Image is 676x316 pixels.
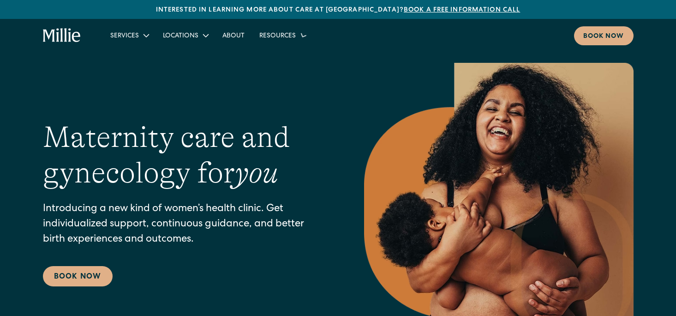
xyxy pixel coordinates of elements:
div: Book now [583,32,624,42]
em: you [235,156,278,189]
div: Resources [259,31,296,41]
a: About [215,28,252,43]
div: Locations [163,31,198,41]
a: home [43,28,81,43]
h1: Maternity care and gynecology for [43,120,327,191]
div: Services [110,31,139,41]
a: Book a free information call [404,7,520,13]
a: Book Now [43,266,113,286]
a: Book now [574,26,634,45]
p: Introducing a new kind of women’s health clinic. Get individualized support, continuous guidance,... [43,202,327,248]
div: Resources [252,28,312,43]
div: Locations [156,28,215,43]
div: Services [103,28,156,43]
